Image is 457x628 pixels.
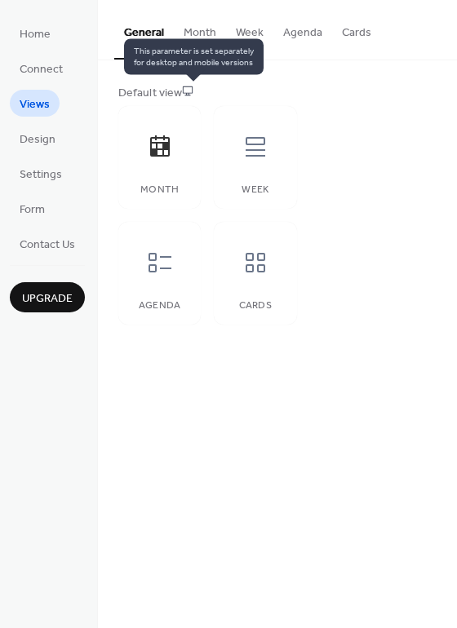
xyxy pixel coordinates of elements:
span: Form [20,201,45,219]
div: Cards [230,300,280,312]
a: Views [10,90,60,117]
a: Connect [10,55,73,82]
span: Views [20,96,50,113]
a: Design [10,125,65,152]
span: Connect [20,61,63,78]
a: Form [10,195,55,222]
span: Design [20,131,55,148]
button: Upgrade [10,282,85,312]
span: Contact Us [20,237,75,254]
a: Contact Us [10,230,85,257]
div: Default view [118,85,433,102]
div: Week [230,184,280,196]
div: Month [135,184,184,196]
span: Home [20,26,51,43]
span: This parameter is set separately for desktop and mobile versions [124,39,264,75]
a: Settings [10,160,72,187]
span: Upgrade [22,290,73,307]
a: Home [10,20,60,46]
span: Settings [20,166,62,184]
div: Agenda [135,300,184,312]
